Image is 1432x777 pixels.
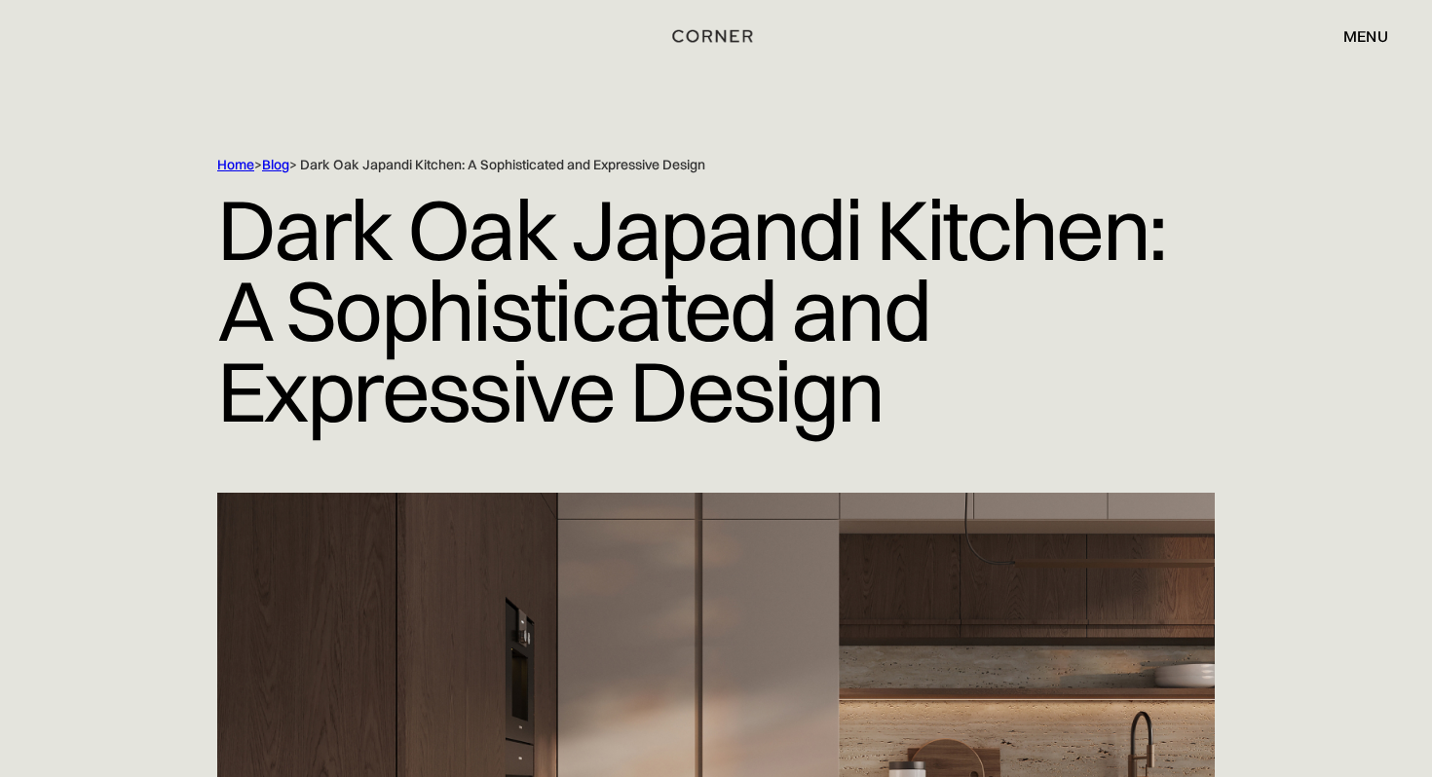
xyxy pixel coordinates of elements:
[262,156,289,173] a: Blog
[658,23,774,49] a: home
[217,156,254,173] a: Home
[1343,28,1388,44] div: menu
[217,156,1133,174] div: > > Dark Oak Japandi Kitchen: A Sophisticated and Expressive Design
[217,174,1215,446] h1: Dark Oak Japandi Kitchen: A Sophisticated and Expressive Design
[1324,19,1388,53] div: menu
